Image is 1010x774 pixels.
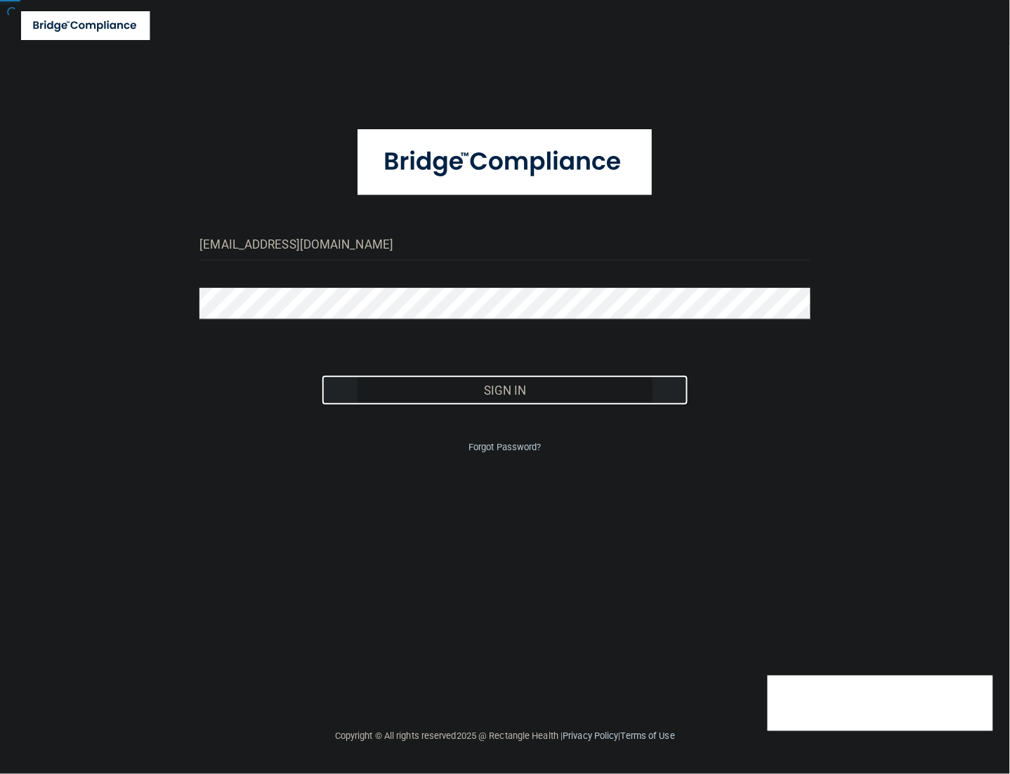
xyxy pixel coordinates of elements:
[322,375,688,406] button: Sign In
[21,11,150,40] img: bridge_compliance_login_screen.278c3ca4.svg
[249,714,761,759] div: Copyright © All rights reserved 2025 @ Rectangle Health | |
[199,229,810,261] input: Email
[468,442,542,452] a: Forgot Password?
[358,129,652,195] img: bridge_compliance_login_screen.278c3ca4.svg
[621,731,675,742] a: Terms of Use
[768,676,993,731] iframe: Drift Widget Chat Controller
[563,731,618,742] a: Privacy Policy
